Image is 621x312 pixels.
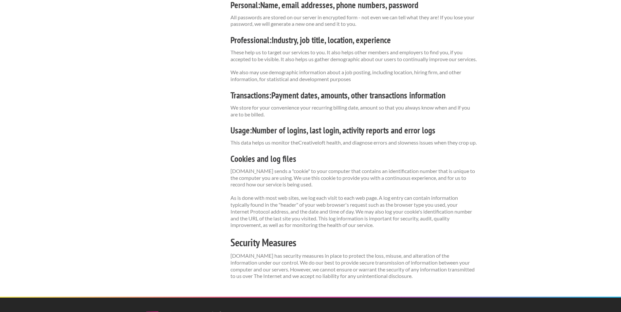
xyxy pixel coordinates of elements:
h3: Cookies and log files [230,153,477,165]
span: Number of logins, last login, activity reports and error logs [252,125,435,136]
h3: Professional: [230,34,477,46]
h2: Security Measures [230,235,477,250]
p: We store for your convenience your recurring billing date, amount so that you always know when an... [230,104,477,118]
p: We also may use demographic information about a job posting, including location, hiring firm, and... [230,69,477,83]
p: [DOMAIN_NAME] sends a "cookie" to your computer that contains an identification number that is un... [230,168,477,188]
p: These help us to target our services to you. It also helps other members and employers to find yo... [230,49,477,63]
span: Industry, job title, location, experience [272,34,391,45]
h3: Transactions: [230,89,477,102]
span: Payment dates, amounts, other transactions information [271,90,446,101]
p: As is done with most web sites, we log each visit to each web page. A log entry can contain infor... [230,195,477,229]
h3: Usage: [230,124,477,137]
p: [DOMAIN_NAME] has security measures in place to protect the loss, misuse, and alteration of the i... [230,252,477,280]
p: This data helps us monitor theCreativeloft health, and diagnose errors and slowness issues when t... [230,139,477,146]
p: All passwords are stored on our server in encrypted form - not even we can tell what they are! If... [230,14,477,28]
